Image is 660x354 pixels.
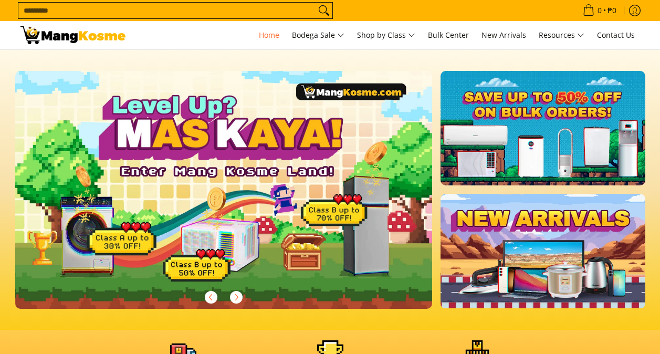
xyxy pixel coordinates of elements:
[316,3,332,18] button: Search
[596,7,603,14] span: 0
[580,5,620,16] span: •
[428,30,469,40] span: Bulk Center
[15,71,433,309] img: Gaming desktop banner
[423,21,474,49] a: Bulk Center
[254,21,285,49] a: Home
[259,30,279,40] span: Home
[352,21,421,49] a: Shop by Class
[287,21,350,49] a: Bodega Sale
[136,21,640,49] nav: Main Menu
[481,30,526,40] span: New Arrivals
[597,30,635,40] span: Contact Us
[292,29,344,42] span: Bodega Sale
[592,21,640,49] a: Contact Us
[476,21,531,49] a: New Arrivals
[225,286,248,309] button: Next
[539,29,584,42] span: Resources
[357,29,415,42] span: Shop by Class
[20,26,125,44] img: Mang Kosme: Your Home Appliances Warehouse Sale Partner!
[533,21,590,49] a: Resources
[200,286,223,309] button: Previous
[606,7,618,14] span: ₱0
